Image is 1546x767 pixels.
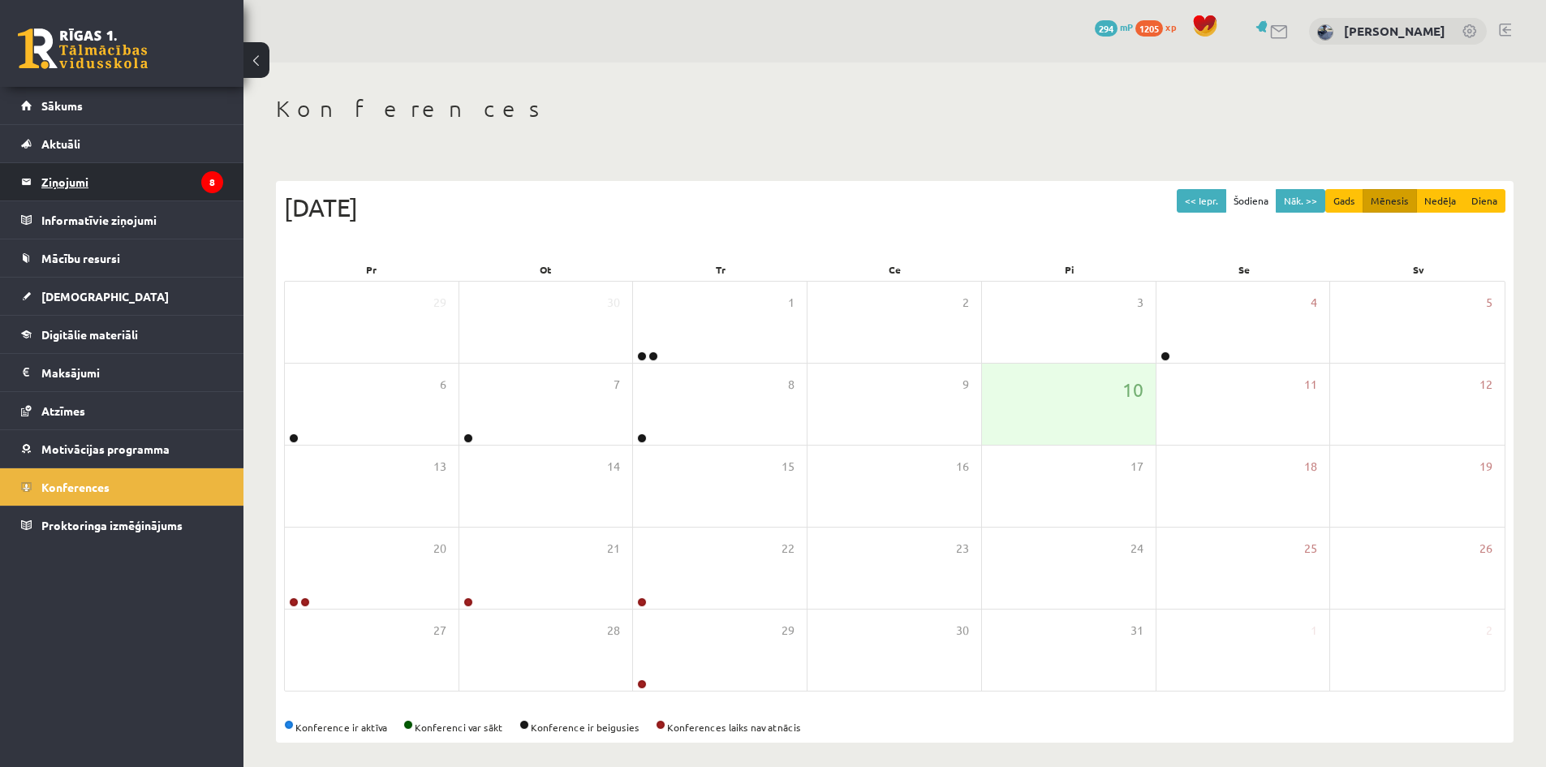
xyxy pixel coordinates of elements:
[607,540,620,558] span: 21
[41,201,223,239] legend: Informatīvie ziņojumi
[956,458,969,476] span: 16
[433,540,446,558] span: 20
[21,87,223,124] a: Sākums
[782,458,795,476] span: 15
[1331,258,1505,281] div: Sv
[21,468,223,506] a: Konferences
[21,163,223,200] a: Ziņojumi8
[1325,189,1363,213] button: Gads
[1479,376,1492,394] span: 12
[1165,20,1176,33] span: xp
[633,258,807,281] div: Tr
[1225,189,1277,213] button: Šodiena
[21,239,223,277] a: Mācību resursi
[41,354,223,391] legend: Maksājumi
[1135,20,1163,37] span: 1205
[276,95,1514,123] h1: Konferences
[41,327,138,342] span: Digitālie materiāli
[18,28,148,69] a: Rīgas 1. Tālmācības vidusskola
[1311,622,1317,640] span: 1
[1416,189,1464,213] button: Nedēļa
[1095,20,1133,33] a: 294 mP
[1304,376,1317,394] span: 11
[21,278,223,315] a: [DEMOGRAPHIC_DATA]
[607,622,620,640] span: 28
[41,163,223,200] legend: Ziņojumi
[1137,294,1143,312] span: 3
[21,392,223,429] a: Atzīmes
[41,518,183,532] span: Proktoringa izmēģinājums
[284,258,459,281] div: Pr
[956,622,969,640] span: 30
[788,294,795,312] span: 1
[433,294,446,312] span: 29
[21,430,223,468] a: Motivācijas programma
[21,316,223,353] a: Digitālie materiāli
[440,376,446,394] span: 6
[962,294,969,312] span: 2
[433,622,446,640] span: 27
[1486,294,1492,312] span: 5
[614,376,620,394] span: 7
[956,540,969,558] span: 23
[1177,189,1226,213] button: << Iepr.
[201,171,223,193] i: 8
[982,258,1156,281] div: Pi
[607,458,620,476] span: 14
[41,136,80,151] span: Aktuāli
[21,354,223,391] a: Maksājumi
[607,294,620,312] span: 30
[1120,20,1133,33] span: mP
[21,506,223,544] a: Proktoringa izmēģinājums
[1095,20,1118,37] span: 294
[782,540,795,558] span: 22
[788,376,795,394] span: 8
[433,458,446,476] span: 13
[1317,24,1333,41] img: Endijs Laizāns
[962,376,969,394] span: 9
[41,480,110,494] span: Konferences
[1135,20,1184,33] a: 1205 xp
[41,289,169,304] span: [DEMOGRAPHIC_DATA]
[1304,458,1317,476] span: 18
[1156,258,1331,281] div: Se
[459,258,633,281] div: Ot
[1276,189,1325,213] button: Nāk. >>
[41,98,83,113] span: Sākums
[1122,376,1143,403] span: 10
[284,189,1505,226] div: [DATE]
[1463,189,1505,213] button: Diena
[1130,458,1143,476] span: 17
[1479,540,1492,558] span: 26
[1363,189,1417,213] button: Mēnesis
[782,622,795,640] span: 29
[284,720,1505,735] div: Konference ir aktīva Konferenci var sākt Konference ir beigusies Konferences laiks nav atnācis
[21,201,223,239] a: Informatīvie ziņojumi
[1486,622,1492,640] span: 2
[1479,458,1492,476] span: 19
[1304,540,1317,558] span: 25
[41,403,85,418] span: Atzīmes
[41,442,170,456] span: Motivācijas programma
[21,125,223,162] a: Aktuāli
[1130,540,1143,558] span: 24
[41,251,120,265] span: Mācību resursi
[807,258,982,281] div: Ce
[1130,622,1143,640] span: 31
[1344,23,1445,39] a: [PERSON_NAME]
[1311,294,1317,312] span: 4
